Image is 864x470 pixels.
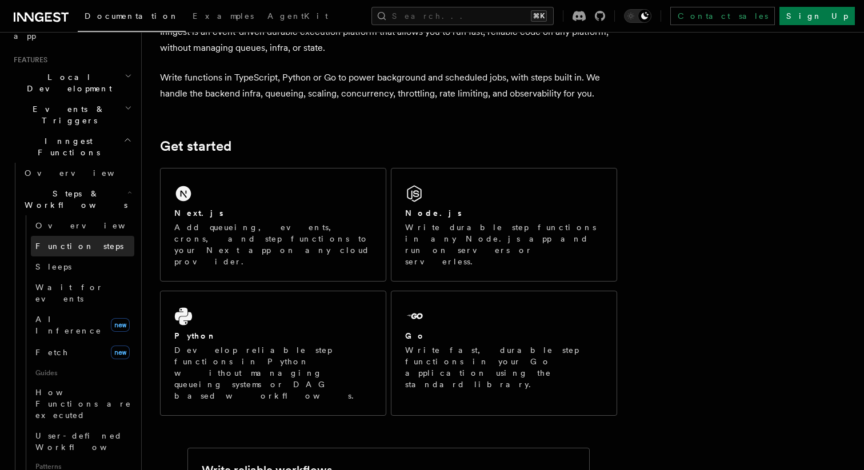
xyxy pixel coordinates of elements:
[531,10,547,22] kbd: ⌘K
[160,70,617,102] p: Write functions in TypeScript, Python or Go to power background and scheduled jobs, with steps bu...
[31,215,134,236] a: Overview
[9,131,134,163] button: Inngest Functions
[193,11,254,21] span: Examples
[111,346,130,359] span: new
[174,207,223,219] h2: Next.js
[174,344,372,401] p: Develop reliable step functions in Python without managing queueing systems or DAG based workflows.
[31,309,134,341] a: AI Inferencenew
[35,242,123,251] span: Function steps
[78,3,186,32] a: Documentation
[20,188,127,211] span: Steps & Workflows
[9,135,123,158] span: Inngest Functions
[31,364,134,382] span: Guides
[779,7,855,25] a: Sign Up
[9,67,134,99] button: Local Development
[31,425,134,457] a: User-defined Workflows
[35,262,71,271] span: Sleeps
[35,221,153,230] span: Overview
[35,283,103,303] span: Wait for events
[186,3,261,31] a: Examples
[174,222,372,267] p: Add queueing, events, crons, and step functions to your Next app on any cloud provider.
[31,382,134,425] a: How Functions are executed
[111,318,130,332] span: new
[405,330,426,342] h2: Go
[9,71,125,94] span: Local Development
[85,11,179,21] span: Documentation
[405,344,603,390] p: Write fast, durable step functions in your Go application using the standard library.
[9,55,47,65] span: Features
[9,103,125,126] span: Events & Triggers
[9,99,134,131] button: Events & Triggers
[31,256,134,277] a: Sleeps
[405,222,603,267] p: Write durable step functions in any Node.js app and run on servers or serverless.
[160,291,386,416] a: PythonDevelop reliable step functions in Python without managing queueing systems or DAG based wo...
[391,291,617,416] a: GoWrite fast, durable step functions in your Go application using the standard library.
[261,3,335,31] a: AgentKit
[371,7,554,25] button: Search...⌘K
[160,138,231,154] a: Get started
[160,168,386,282] a: Next.jsAdd queueing, events, crons, and step functions to your Next app on any cloud provider.
[391,168,617,282] a: Node.jsWrite durable step functions in any Node.js app and run on servers or serverless.
[405,207,462,219] h2: Node.js
[160,24,617,56] p: Inngest is an event-driven durable execution platform that allows you to run fast, reliable code ...
[35,388,131,420] span: How Functions are executed
[35,315,102,335] span: AI Inference
[174,330,217,342] h2: Python
[25,168,142,178] span: Overview
[20,163,134,183] a: Overview
[31,236,134,256] a: Function steps
[35,348,69,357] span: Fetch
[20,183,134,215] button: Steps & Workflows
[35,431,138,452] span: User-defined Workflows
[624,9,651,23] button: Toggle dark mode
[670,7,775,25] a: Contact sales
[31,277,134,309] a: Wait for events
[267,11,328,21] span: AgentKit
[31,341,134,364] a: Fetchnew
